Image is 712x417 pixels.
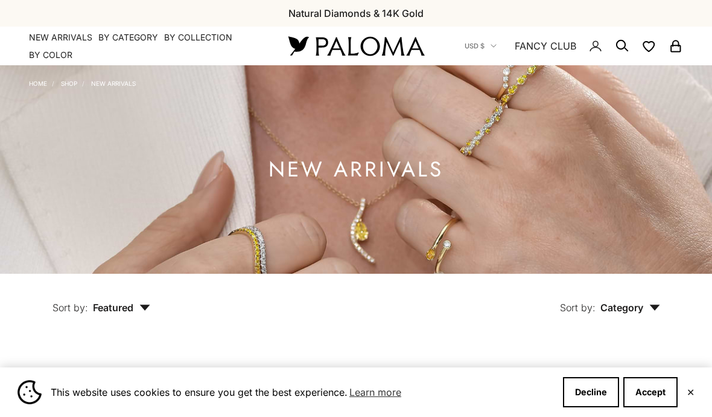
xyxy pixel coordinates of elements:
span: Category [600,302,660,314]
span: Featured [93,302,150,314]
a: NEW ARRIVALS [29,31,92,44]
nav: Breadcrumb [29,77,136,87]
a: NEW ARRIVALS [91,80,136,87]
span: USD $ [465,40,485,51]
button: USD $ [465,40,497,51]
a: Learn more [348,383,403,401]
nav: Primary navigation [29,31,259,61]
a: FANCY CLUB [515,38,576,54]
summary: By Collection [164,31,232,44]
a: Home [29,80,47,87]
summary: By Category [98,31,158,44]
img: Cookie banner [17,380,42,404]
nav: Secondary navigation [465,27,683,65]
summary: By Color [29,49,72,61]
span: Sort by: [52,302,88,314]
a: Shop [61,80,77,87]
p: Natural Diamonds & 14K Gold [288,5,424,21]
button: Close [687,389,695,396]
button: Accept [623,377,678,407]
button: Decline [563,377,619,407]
span: Sort by: [560,302,596,314]
button: Sort by: Featured [25,274,178,325]
h1: NEW ARRIVALS [269,162,443,177]
button: Sort by: Category [532,274,688,325]
span: This website uses cookies to ensure you get the best experience. [51,383,553,401]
